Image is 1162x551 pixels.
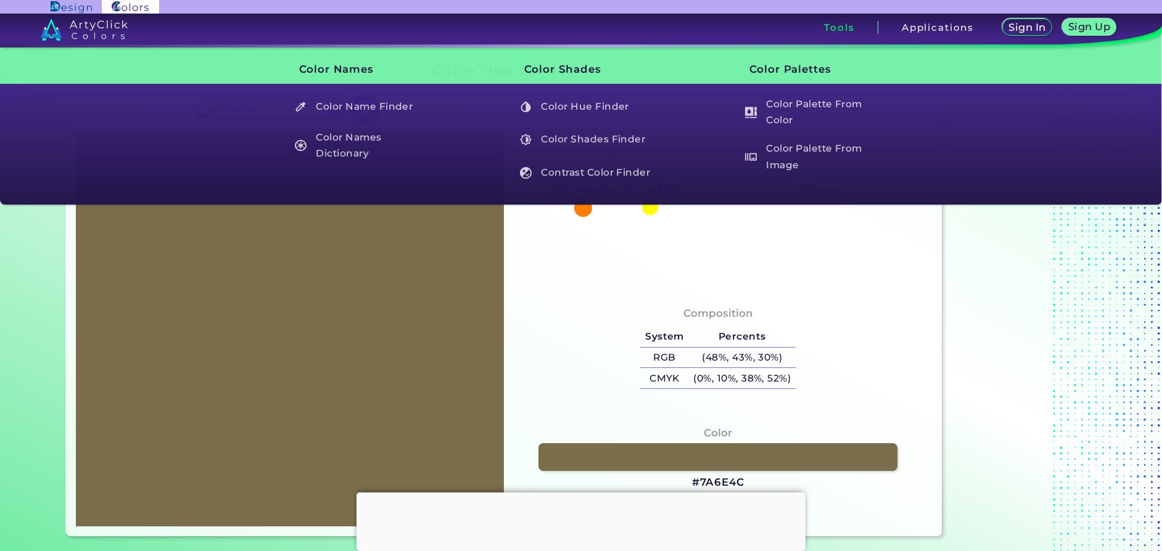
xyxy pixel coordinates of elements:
h5: Color Hue Finder [514,95,658,118]
iframe: Advertisement [356,492,806,548]
h5: (48%, 43%, 30%) [689,348,796,368]
h5: Contrast Color Finder [514,161,658,184]
h5: Sign In [1010,23,1044,32]
h3: Color Shades [503,54,659,85]
h5: Color Shades Finder [514,128,658,152]
img: ArtyClick Design logo [51,1,92,13]
a: Contrast Color Finder [513,161,659,184]
a: Color Shades Finder [513,128,659,152]
img: icon_color_shades_white.svg [520,134,532,145]
a: Color Palette From Image [738,139,884,174]
img: logo_artyclick_colors_white.svg [41,18,128,41]
img: icon_col_pal_col_white.svg [745,107,757,118]
img: icon_color_name_finder_white.svg [295,101,307,113]
h5: Color Palette From Image [740,139,883,174]
img: icon_color_contrast_white.svg [520,167,532,179]
a: Sign In [1005,20,1050,35]
h5: Sign Up [1070,22,1108,31]
h5: Percents [689,327,796,347]
h5: RGB [640,348,688,368]
img: icon_color_names_dictionary_white.svg [295,140,307,152]
h5: System [640,327,688,347]
a: Color Palette From Color [738,95,884,130]
h4: Composition [683,304,753,322]
h5: Color Name Finder [289,95,433,118]
img: icon_palette_from_image_white.svg [745,151,757,163]
h5: CMYK [640,368,688,388]
a: Color Names Dictionary [288,128,434,163]
h3: Tools [824,23,854,32]
h5: Color Names Dictionary [289,128,433,163]
a: Color Name Finder [288,95,434,118]
iframe: Advertisement [947,59,1101,542]
a: Color Hue Finder [513,95,659,118]
h3: Color Palettes [728,54,884,85]
h5: Color Palette From Color [740,95,883,130]
h3: Color Names [278,54,434,85]
h4: Color [704,424,732,442]
img: icon_color_hue_white.svg [520,101,532,113]
h5: (0%, 10%, 38%, 52%) [689,368,796,388]
h3: Applications [902,23,974,32]
a: Sign Up [1065,20,1114,35]
h3: #7A6E4C [692,475,744,490]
